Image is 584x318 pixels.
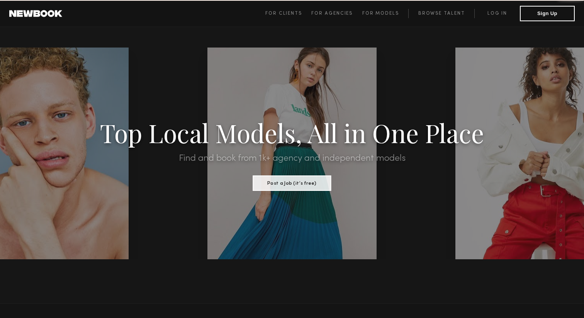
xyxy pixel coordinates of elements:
a: Log in [474,9,520,18]
span: For Models [362,11,399,16]
button: Post a Job (it’s free) [253,175,331,191]
a: For Clients [265,9,311,18]
a: For Models [362,9,409,18]
h1: Top Local Models, All in One Place [44,121,540,145]
span: For Clients [265,11,302,16]
a: Browse Talent [408,9,474,18]
span: For Agencies [311,11,353,16]
h2: Find and book from 1k+ agency and independent models [44,154,540,163]
button: Sign Up [520,6,575,21]
a: For Agencies [311,9,362,18]
a: Post a Job (it’s free) [253,178,331,187]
